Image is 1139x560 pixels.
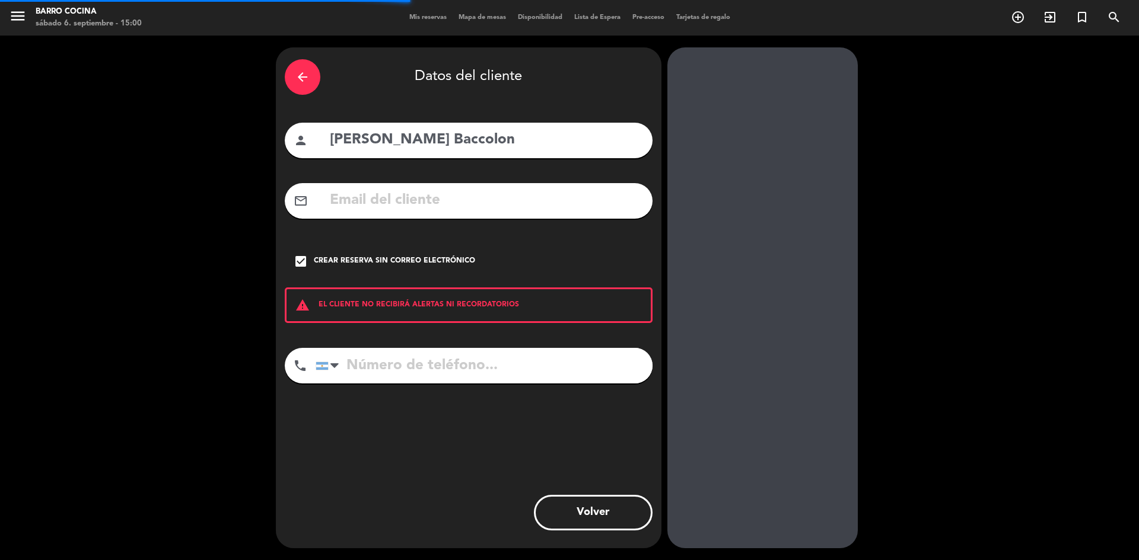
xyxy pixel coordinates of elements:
[294,194,308,208] i: mail_outline
[1011,10,1025,24] i: add_circle_outline
[568,14,626,21] span: Lista de Espera
[9,7,27,29] button: menu
[285,56,653,98] div: Datos del cliente
[316,348,653,383] input: Número de teléfono...
[534,495,653,530] button: Volver
[287,298,319,312] i: warning
[295,70,310,84] i: arrow_back
[36,18,142,30] div: sábado 6. septiembre - 15:00
[316,348,343,383] div: Argentina: +54
[329,188,644,213] input: Email del cliente
[626,14,670,21] span: Pre-acceso
[36,6,142,18] div: Barro Cocina
[314,255,475,267] div: Crear reserva sin correo electrónico
[9,7,27,25] i: menu
[329,128,644,152] input: Nombre del cliente
[294,254,308,268] i: check_box
[1075,10,1089,24] i: turned_in_not
[285,287,653,323] div: EL CLIENTE NO RECIBIRÁ ALERTAS NI RECORDATORIOS
[1043,10,1057,24] i: exit_to_app
[453,14,512,21] span: Mapa de mesas
[1107,10,1121,24] i: search
[293,359,307,373] i: phone
[294,133,308,148] i: person
[512,14,568,21] span: Disponibilidad
[670,14,736,21] span: Tarjetas de regalo
[403,14,453,21] span: Mis reservas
